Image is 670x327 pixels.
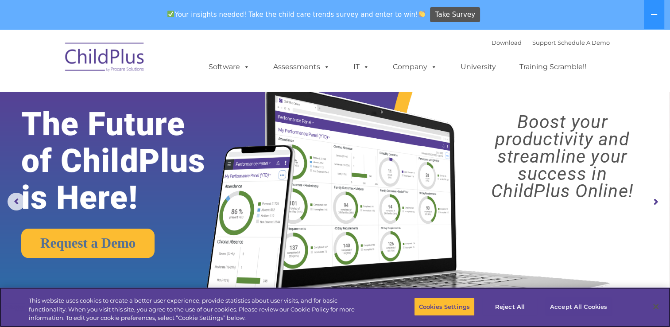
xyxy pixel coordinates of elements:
a: University [452,58,505,76]
span: Your insights needed! Take the child care trends survey and enter to win! [164,6,429,23]
a: Download [492,39,522,46]
button: Accept All Cookies [545,297,612,316]
button: Reject All [482,297,538,316]
img: ✅ [167,11,174,17]
img: ChildPlus by Procare Solutions [61,36,149,81]
rs-layer: The Future of ChildPlus is Here! [21,106,235,216]
a: Request a Demo [21,229,155,258]
a: Assessments [264,58,339,76]
a: Support [532,39,556,46]
span: Phone number [123,95,161,101]
img: 👏 [418,11,425,17]
font: | [492,39,610,46]
button: Cookies Settings [414,297,475,316]
a: Training Scramble!! [511,58,595,76]
a: Take Survey [430,7,480,23]
a: Company [384,58,446,76]
a: Schedule A Demo [558,39,610,46]
a: Software [200,58,259,76]
rs-layer: Boost your productivity and streamline your success in ChildPlus Online! [463,113,662,200]
span: Last name [123,58,150,65]
span: Take Survey [435,7,475,23]
a: IT [345,58,378,76]
button: Close [646,297,666,316]
div: This website uses cookies to create a better user experience, provide statistics about user visit... [29,296,368,323]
